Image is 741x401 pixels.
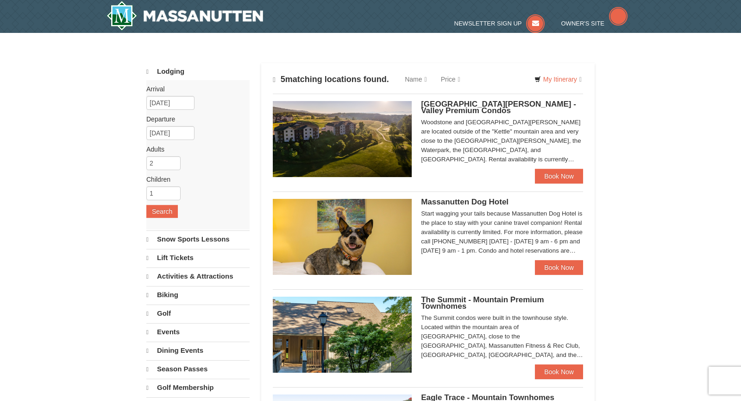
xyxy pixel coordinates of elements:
div: Start wagging your tails because Massanutten Dog Hotel is the place to stay with your canine trav... [421,209,583,255]
a: Lift Tickets [146,249,250,267]
a: Massanutten Resort [107,1,263,31]
button: Search [146,205,178,218]
span: [GEOGRAPHIC_DATA][PERSON_NAME] - Valley Premium Condos [421,100,576,115]
a: Snow Sports Lessons [146,230,250,248]
label: Children [146,175,243,184]
a: Book Now [535,364,583,379]
span: Massanutten Dog Hotel [421,197,509,206]
a: Book Now [535,169,583,184]
a: Newsletter Sign Up [454,20,545,27]
span: Newsletter Sign Up [454,20,522,27]
a: My Itinerary [528,72,588,86]
img: 19219034-1-0eee7e00.jpg [273,297,412,373]
a: Events [146,323,250,341]
a: Name [398,70,433,89]
label: Arrival [146,84,243,94]
label: Adults [146,145,243,154]
a: Golf Membership [146,379,250,396]
a: Price [434,70,467,89]
a: Dining Events [146,342,250,359]
a: Season Passes [146,360,250,378]
label: Departure [146,115,243,124]
span: Owner's Site [561,20,605,27]
div: The Summit condos were built in the townhouse style. Located within the mountain area of [GEOGRAP... [421,313,583,360]
a: Golf [146,305,250,322]
a: Lodging [146,63,250,80]
div: Woodstone and [GEOGRAPHIC_DATA][PERSON_NAME] are located outside of the "Kettle" mountain area an... [421,118,583,164]
img: Massanutten Resort Logo [107,1,263,31]
img: 19219041-4-ec11c166.jpg [273,101,412,177]
a: Owner's Site [561,20,628,27]
span: The Summit - Mountain Premium Townhomes [421,295,544,311]
img: 27428181-5-81c892a3.jpg [273,199,412,275]
a: Activities & Attractions [146,267,250,285]
a: Book Now [535,260,583,275]
a: Biking [146,286,250,304]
